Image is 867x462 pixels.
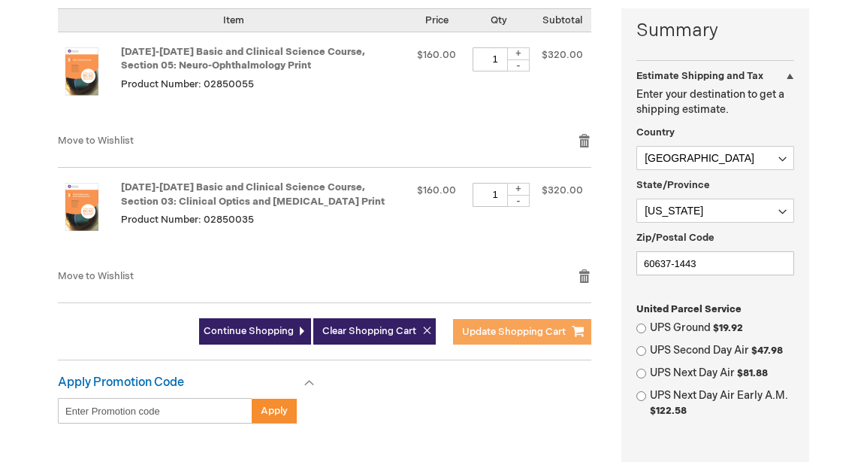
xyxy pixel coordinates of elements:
[58,375,184,390] strong: Apply Promotion Code
[204,325,294,337] span: Continue Shopping
[507,183,530,196] div: +
[636,70,763,82] strong: Estimate Shipping and Tax
[58,47,121,118] a: 2025-2026 Basic and Clinical Science Course, Section 05: Neuro-Ophthalmology Print
[121,46,365,72] a: [DATE]-[DATE] Basic and Clinical Science Course, Section 05: Neuro-Ophthalmology Print
[417,49,456,61] span: $160.00
[751,345,783,357] span: $47.98
[542,184,583,196] span: $320.00
[473,183,518,207] input: Qty
[636,303,742,315] span: United Parcel Service
[636,232,714,244] span: Zip/Postal Code
[58,183,106,231] img: 2025-2026 Basic and Clinical Science Course, Section 03: Clinical Optics and Vision Rehabilitatio...
[417,184,456,196] span: $160.00
[650,388,794,418] label: UPS Next Day Air Early A.M.
[453,319,591,345] button: Update Shopping Cart
[252,398,297,424] button: Apply
[58,47,106,96] img: 2025-2026 Basic and Clinical Science Course, Section 05: Neuro-Ophthalmology Print
[542,49,583,61] span: $320.00
[313,318,436,345] button: Clear Shopping Cart
[121,214,254,226] span: Product Number: 02850035
[636,126,675,138] span: Country
[636,87,794,117] p: Enter your destination to get a shipping estimate.
[636,18,794,44] strong: Summary
[322,325,416,337] span: Clear Shopping Cart
[650,343,794,358] label: UPS Second Day Air
[650,366,794,381] label: UPS Next Day Air
[542,14,582,26] span: Subtotal
[507,47,530,60] div: +
[58,135,134,147] a: Move to Wishlist
[261,405,288,417] span: Apply
[58,398,252,424] input: Enter Promotion code
[58,183,121,254] a: 2025-2026 Basic and Clinical Science Course, Section 03: Clinical Optics and Vision Rehabilitatio...
[473,47,518,71] input: Qty
[58,270,134,282] a: Move to Wishlist
[491,14,507,26] span: Qty
[650,321,794,336] label: UPS Ground
[713,322,743,334] span: $19.92
[223,14,244,26] span: Item
[507,59,530,71] div: -
[650,405,687,417] span: $122.58
[737,367,768,379] span: $81.88
[636,179,710,191] span: State/Province
[425,14,449,26] span: Price
[507,195,530,207] div: -
[121,78,254,90] span: Product Number: 02850055
[199,318,311,345] a: Continue Shopping
[121,181,385,208] a: [DATE]-[DATE] Basic and Clinical Science Course, Section 03: Clinical Optics and [MEDICAL_DATA] P...
[462,326,566,338] span: Update Shopping Cart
